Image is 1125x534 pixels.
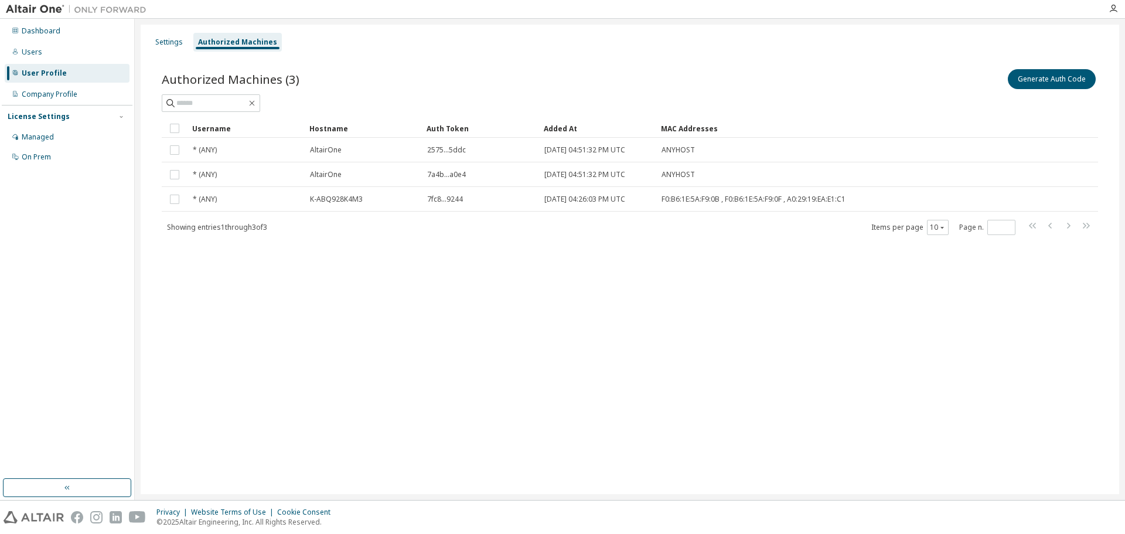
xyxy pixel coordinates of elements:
span: Authorized Machines (3) [162,71,299,87]
span: K-ABQ928K4M3 [310,195,363,204]
span: 7a4b...a0e4 [427,170,466,179]
span: * (ANY) [193,170,217,179]
div: Company Profile [22,90,77,99]
span: * (ANY) [193,145,217,155]
img: youtube.svg [129,511,146,523]
img: altair_logo.svg [4,511,64,523]
span: * (ANY) [193,195,217,204]
div: Privacy [156,508,191,517]
div: Auth Token [427,119,534,138]
div: Managed [22,132,54,142]
span: 2575...5ddc [427,145,466,155]
img: Altair One [6,4,152,15]
span: F0:B6:1E:5A:F9:0B , F0:B6:1E:5A:F9:0F , A0:29:19:EA:E1:C1 [662,195,846,204]
div: Authorized Machines [198,38,277,47]
div: Website Terms of Use [191,508,277,517]
div: License Settings [8,112,70,121]
span: 7fc8...9244 [427,195,463,204]
span: [DATE] 04:26:03 PM UTC [544,195,625,204]
div: Hostname [309,119,417,138]
img: instagram.svg [90,511,103,523]
div: Users [22,47,42,57]
span: [DATE] 04:51:32 PM UTC [544,145,625,155]
img: linkedin.svg [110,511,122,523]
p: © 2025 Altair Engineering, Inc. All Rights Reserved. [156,517,337,527]
span: ANYHOST [662,170,695,179]
span: [DATE] 04:51:32 PM UTC [544,170,625,179]
div: Cookie Consent [277,508,337,517]
div: Dashboard [22,26,60,36]
span: Page n. [959,220,1015,235]
span: AltairOne [310,170,342,179]
span: AltairOne [310,145,342,155]
div: Added At [544,119,652,138]
button: Generate Auth Code [1008,69,1096,89]
div: On Prem [22,152,51,162]
div: Username [192,119,300,138]
img: facebook.svg [71,511,83,523]
button: 10 [930,223,946,232]
span: Items per page [871,220,949,235]
div: Settings [155,38,183,47]
span: Showing entries 1 through 3 of 3 [167,222,267,232]
span: ANYHOST [662,145,695,155]
div: MAC Addresses [661,119,975,138]
div: User Profile [22,69,67,78]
